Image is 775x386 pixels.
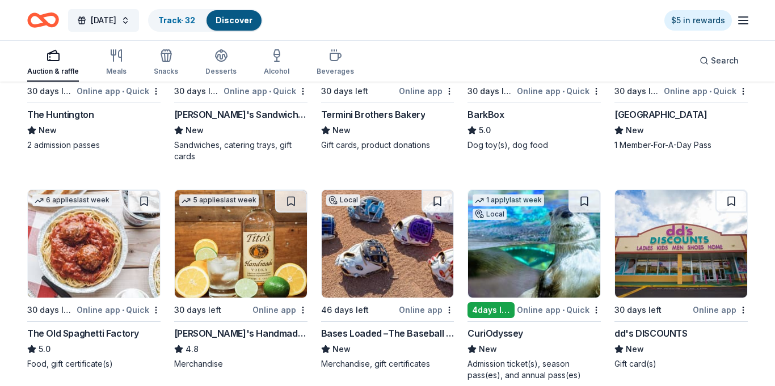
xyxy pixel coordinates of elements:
div: Auction & raffle [27,67,79,76]
div: Sandwiches, catering trays, gift cards [174,139,308,162]
div: 30 days left [321,84,368,98]
span: • [269,87,271,96]
a: Image for Bases Loaded –The Baseball and Softball SuperstoreLocal46 days leftOnline appBases Load... [321,189,454,370]
div: 1 apply last week [473,194,544,206]
div: Online app [693,303,748,317]
div: 4 days left [467,302,515,318]
div: Gift cards, product donations [321,139,454,151]
button: Snacks [154,44,178,82]
a: Track· 32 [158,15,195,25]
div: 30 days left [27,84,74,98]
span: 4.8 [186,342,199,356]
div: Termini Brothers Bakery [321,108,426,121]
div: Online app [399,84,454,98]
span: • [709,87,711,96]
div: 30 days left [27,303,74,317]
span: New [332,124,351,137]
span: New [186,124,204,137]
button: Track· 32Discover [148,9,263,32]
div: 30 days left [467,84,515,98]
div: [PERSON_NAME]'s Handmade Vodka [174,326,308,340]
a: Home [27,7,59,33]
div: [PERSON_NAME]'s Sandwiches [174,108,308,121]
div: 30 days left [614,84,662,98]
a: Discover [216,15,252,25]
a: Image for Tito's Handmade Vodka5 applieslast week30 days leftOnline app[PERSON_NAME]'s Handmade V... [174,189,308,370]
a: Image for dd's DISCOUNTS30 days leftOnline appdd's DISCOUNTSNewGift card(s) [614,189,748,370]
button: Desserts [205,44,237,82]
div: Local [473,209,507,220]
span: • [562,87,565,96]
div: Admission ticket(s), season pass(es), and annual pass(es) [467,358,601,381]
span: Search [711,54,739,67]
img: Image for Bases Loaded –The Baseball and Softball Superstore [322,190,454,298]
div: Online app Quick [77,303,161,317]
div: 5 applies last week [179,194,259,206]
span: • [122,306,124,315]
img: Image for Tito's Handmade Vodka [175,190,307,298]
button: [DATE] [68,9,139,32]
div: Online app Quick [77,84,161,98]
span: • [562,306,565,315]
a: $5 in rewards [664,10,732,31]
div: Local [326,194,360,206]
div: Merchandise [174,358,308,370]
div: Food, gift certificate(s) [27,358,161,370]
div: Merchandise, gift certificates [321,358,454,370]
img: Image for dd's DISCOUNTS [615,190,747,298]
div: CuriOdyssey [467,326,523,340]
div: 2 admission passes [27,139,161,151]
div: Meals [106,67,127,76]
span: New [39,124,57,137]
button: Search [690,49,748,72]
span: New [332,342,351,356]
div: 30 days left [614,303,662,317]
span: New [479,342,497,356]
button: Meals [106,44,127,82]
img: Image for The Old Spaghetti Factory [28,190,160,298]
button: Alcohol [264,44,289,82]
div: Gift card(s) [614,358,748,370]
span: New [626,124,644,137]
div: dd's DISCOUNTS [614,326,687,340]
button: Beverages [317,44,354,82]
div: The Huntington [27,108,94,121]
span: 5.0 [39,342,50,356]
div: Online app Quick [517,303,601,317]
div: 30 days left [174,84,221,98]
div: Online app [252,303,308,317]
span: New [626,342,644,356]
a: Image for The Old Spaghetti Factory6 applieslast week30 days leftOnline app•QuickThe Old Spaghett... [27,189,161,370]
button: Auction & raffle [27,44,79,82]
div: 46 days left [321,303,369,317]
div: [GEOGRAPHIC_DATA] [614,108,707,121]
div: Online app Quick [664,84,748,98]
div: Snacks [154,67,178,76]
span: 5.0 [479,124,491,137]
img: Image for CuriOdyssey [468,190,600,298]
span: • [122,87,124,96]
div: Beverages [317,67,354,76]
a: Image for CuriOdyssey1 applylast weekLocal4days leftOnline app•QuickCuriOdysseyNewAdmission ticke... [467,189,601,381]
div: The Old Spaghetti Factory [27,326,139,340]
div: Online app Quick [224,84,308,98]
div: 30 days left [174,303,221,317]
div: BarkBox [467,108,504,121]
div: Online app Quick [517,84,601,98]
div: Alcohol [264,67,289,76]
span: [DATE] [91,14,116,27]
div: Bases Loaded –The Baseball and Softball Superstore [321,326,454,340]
div: Dog toy(s), dog food [467,139,601,151]
div: 1 Member-For-A-Day Pass [614,139,748,151]
div: 6 applies last week [32,194,112,206]
div: Online app [399,303,454,317]
div: Desserts [205,67,237,76]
